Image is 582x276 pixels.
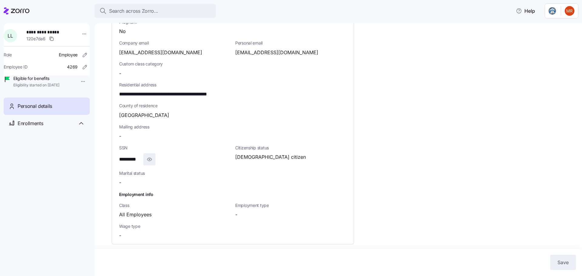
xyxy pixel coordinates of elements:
span: Residential address [119,82,346,88]
span: Mailing address [119,124,346,130]
span: Employee ID [4,64,28,70]
span: 120e7da6 [26,36,45,42]
span: County of residence [119,103,346,109]
span: Search across Zorro... [109,7,158,15]
span: L L [8,33,13,38]
span: SSN [119,145,230,151]
span: Company email [119,40,230,46]
h1: Employment info [119,191,346,198]
span: - [119,132,121,140]
span: - [119,70,121,77]
span: Eligibility started on [DATE] [13,83,59,88]
span: Enrollments [18,120,43,127]
span: [EMAIL_ADDRESS][DOMAIN_NAME] [235,49,318,56]
span: Employment type [235,202,346,208]
button: Search across Zorro... [95,4,216,18]
span: [GEOGRAPHIC_DATA] [119,111,169,119]
button: Save [550,255,576,270]
span: Wage type [119,223,230,229]
span: [DEMOGRAPHIC_DATA] citizen [235,153,306,161]
span: - [235,211,237,218]
span: Save [557,259,569,266]
span: Personal email [235,40,346,46]
span: Class [119,202,230,208]
span: - [119,179,121,186]
img: Employer logo [549,7,556,15]
span: All Employees [119,211,152,218]
img: 3195e87c565853e12fbf35f2f2e9eff8 [565,6,574,16]
span: Employee [59,52,78,58]
span: Custom class category [119,61,230,67]
span: 4269 [67,64,78,70]
button: Help [511,5,540,17]
span: [EMAIL_ADDRESS][DOMAIN_NAME] [119,49,202,56]
span: Eligible for benefits [13,75,59,81]
span: - [119,232,121,239]
span: Marital status [119,170,230,176]
span: Role [4,52,12,58]
span: Help [516,7,535,15]
span: Personal details [18,102,52,110]
span: Citizenship status [235,145,346,151]
span: No [119,28,126,35]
